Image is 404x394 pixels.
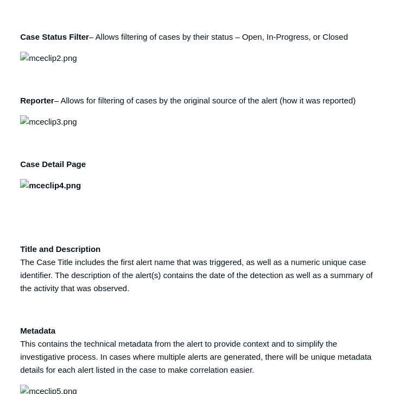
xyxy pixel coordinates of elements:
[20,326,55,335] strong: Metadata
[20,30,384,44] p: – Allows filtering of cases by their status – Open, In-Progress, or Closed
[20,94,384,107] p: – Allows for filtering of cases by the original source of the alert (how it was reported)
[20,243,384,295] p: The Case Title includes the first alert name that was triggered, as well as a numeric unique case...
[20,52,77,65] img: mceclip2.png
[20,115,77,128] img: mceclip3.png
[20,179,81,192] img: mceclip4.png
[20,244,100,254] strong: Title and Description
[20,324,384,377] p: This contains the technical metadata from the alert to provide context and to simplify the invest...
[20,159,86,169] strong: Case Detail Page
[20,96,54,105] strong: Reporter
[20,32,89,41] strong: Case Status Filter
